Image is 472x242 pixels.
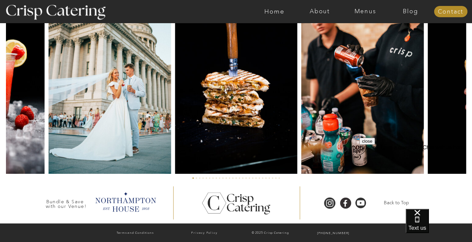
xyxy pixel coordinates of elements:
a: Privacy Policy [171,230,238,236]
a: Menus [342,8,388,15]
a: Terms and Conditions [102,230,169,237]
a: Contact [434,9,467,15]
iframe: podium webchat widget bubble [406,209,472,242]
iframe: podium webchat widget prompt [359,138,472,217]
h3: Bundle & Save with our Venue! [43,199,89,206]
li: Page dot 2 [196,177,197,179]
li: Page dot 26 [275,177,277,179]
a: [PHONE_NUMBER] [303,230,364,237]
a: About [297,8,342,15]
li: Page dot 1 [192,177,194,179]
a: Home [252,8,297,15]
li: Page dot 27 [279,177,280,179]
a: Blog [388,8,433,15]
